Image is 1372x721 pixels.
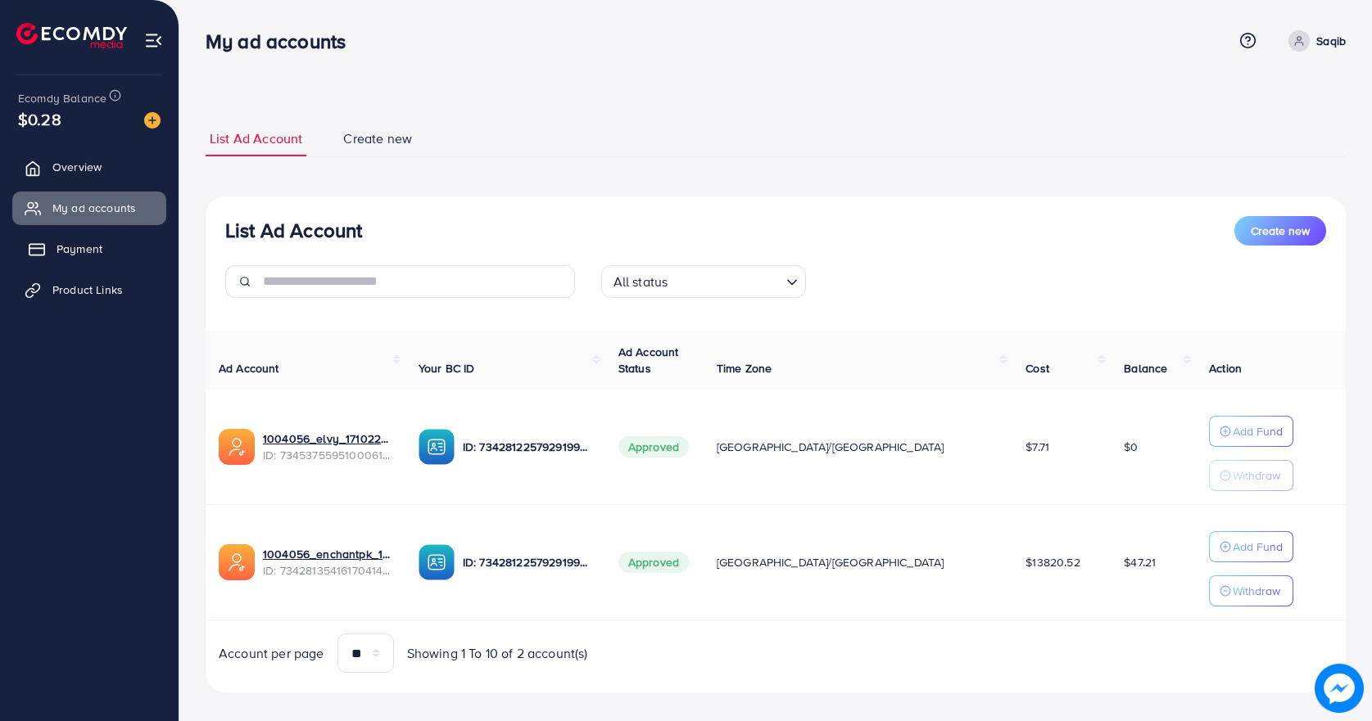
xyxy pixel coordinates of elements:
span: Action [1209,360,1242,376]
p: Add Fund [1233,537,1283,557]
img: ic-ba-acc.ded83a64.svg [419,429,455,465]
a: 1004056_elvy_1710228539701 [263,430,392,447]
span: List Ad Account [210,129,302,148]
span: ID: 7345375595100061698 [263,447,392,463]
a: Payment [12,232,166,265]
img: image [1315,664,1364,713]
span: Create new [1251,223,1310,239]
span: Approved [618,552,689,573]
h3: List Ad Account [225,219,362,242]
span: My ad accounts [52,200,136,216]
img: menu [144,31,163,50]
button: Withdraw [1209,460,1293,491]
div: Search for option [601,265,806,298]
div: <span class='underline'>1004056_elvy_1710228539701</span></br>7345375595100061698 [263,430,392,464]
button: Add Fund [1209,416,1293,447]
p: ID: 7342812257929199617 [463,437,592,457]
p: ID: 7342812257929199617 [463,552,592,572]
a: Product Links [12,273,166,306]
span: Showing 1 To 10 of 2 account(s) [407,644,588,663]
span: Create new [343,129,412,148]
p: Saqib [1316,31,1346,51]
button: Add Fund [1209,531,1293,562]
img: ic-ads-acc.e4c84228.svg [219,544,255,580]
a: Overview [12,151,166,183]
span: Balance [1124,360,1167,376]
span: $47.21 [1124,554,1156,570]
span: Time Zone [717,360,772,376]
span: $0 [1124,439,1138,455]
p: Add Fund [1233,421,1283,441]
span: Ecomdy Balance [18,90,106,106]
span: $13820.52 [1026,554,1080,570]
p: Withdraw [1233,581,1280,601]
img: logo [16,23,127,48]
button: Withdraw [1209,575,1293,606]
span: Overview [52,159,102,175]
a: Saqib [1282,30,1346,52]
span: Account per page [219,644,324,663]
h3: My ad accounts [206,29,359,53]
span: Your BC ID [419,360,475,376]
img: image [144,112,161,128]
span: Approved [618,436,689,457]
span: Payment [57,241,102,257]
span: Cost [1026,360,1049,376]
a: 1004056_enchantpk_1709632029686 [263,546,392,562]
span: ID: 7342813541617041409 [263,562,392,579]
span: $7.71 [1026,439,1049,455]
span: [GEOGRAPHIC_DATA]/[GEOGRAPHIC_DATA] [717,554,944,570]
span: All status [610,270,672,294]
p: Withdraw [1233,466,1280,485]
div: <span class='underline'>1004056_enchantpk_1709632029686</span></br>7342813541617041409 [263,546,392,579]
span: Product Links [52,282,123,298]
span: $0.28 [18,107,61,131]
img: ic-ba-acc.ded83a64.svg [419,544,455,580]
span: [GEOGRAPHIC_DATA]/[GEOGRAPHIC_DATA] [717,439,944,455]
span: Ad Account Status [618,344,679,376]
button: Create new [1234,216,1326,246]
span: Ad Account [219,360,279,376]
img: ic-ads-acc.e4c84228.svg [219,429,255,465]
a: My ad accounts [12,192,166,224]
input: Search for option [672,267,779,294]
